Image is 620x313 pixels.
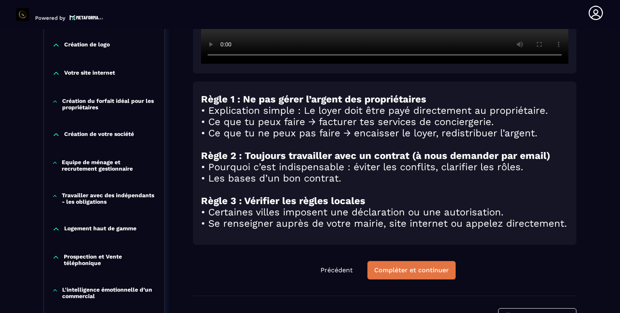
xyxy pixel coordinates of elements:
p: L'intelligence émotionnelle d’un commercial [62,286,156,299]
h2: • Explication simple : Le loyer doit être payé directement au propriétaire. [201,105,568,116]
p: Travailler avec des indépendants - les obligations [62,192,156,205]
p: Logement haut de gamme [64,225,136,233]
strong: Règle 3 : Vérifier les règles locales [201,195,365,207]
p: Création de votre société [64,131,134,139]
h2: • Se renseigner auprès de votre mairie, site internet ou appelez directement. [201,218,568,229]
h2: • Ce que tu peux faire → facturer tes services de conciergerie. [201,116,568,127]
p: Prospection et Vente téléphonique [64,253,156,266]
p: Powered by [35,15,65,21]
img: logo [69,14,103,21]
h2: • Ce que tu ne peux pas faire → encaisser le loyer, redistribuer l’argent. [201,127,568,139]
button: Précédent [314,261,359,279]
div: Compléter et continuer [374,266,449,274]
p: Création de logo [64,41,110,49]
p: Equipe de ménage et recrutement gestionnaire [62,159,156,172]
strong: Règle 1 : Ne pas gérer l’argent des propriétaires [201,94,426,105]
button: Compléter et continuer [367,261,456,280]
p: Création du forfait idéal pour les propriétaires [62,98,156,111]
strong: Règle 2 : Toujours travailler avec un contrat (à nous demander par email) [201,150,550,161]
h2: • Pourquoi c’est indispensable : éviter les conflits, clarifier les rôles. [201,161,568,173]
p: Votre site internet [64,69,115,77]
h2: • Certaines villes imposent une déclaration ou une autorisation. [201,207,568,218]
h2: • Les bases d’un bon contrat. [201,173,568,184]
img: logo-branding [16,8,29,21]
